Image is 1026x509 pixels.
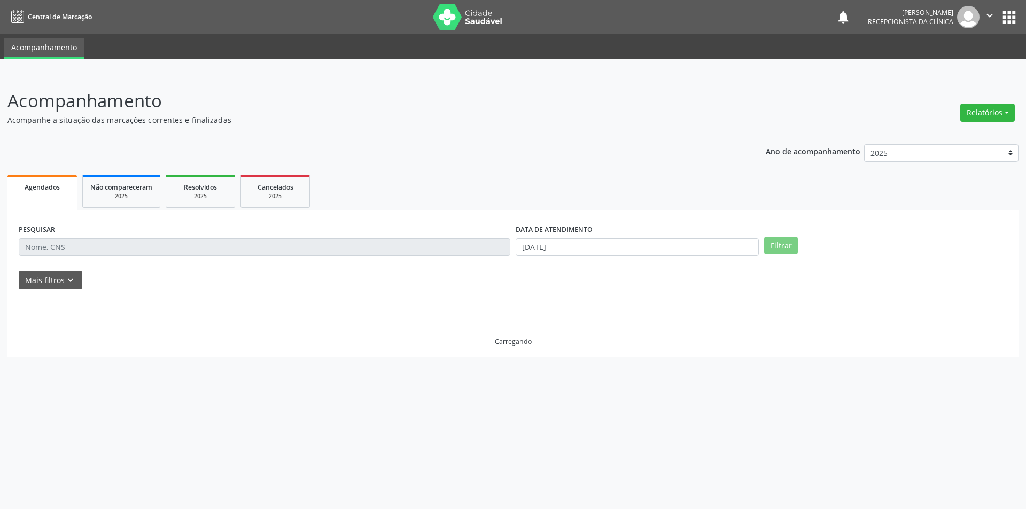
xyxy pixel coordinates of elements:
div: [PERSON_NAME] [868,8,953,17]
button: apps [1000,8,1019,27]
button: Relatórios [960,104,1015,122]
p: Acompanhe a situação das marcações correntes e finalizadas [7,114,715,126]
div: Carregando [495,337,532,346]
input: Nome, CNS [19,238,510,256]
span: Agendados [25,183,60,192]
button: notifications [836,10,851,25]
span: Recepcionista da clínica [868,17,953,26]
p: Ano de acompanhamento [766,144,860,158]
i: keyboard_arrow_down [65,275,76,286]
span: Não compareceram [90,183,152,192]
a: Central de Marcação [7,8,92,26]
button: Mais filtroskeyboard_arrow_down [19,271,82,289]
div: 2025 [248,192,302,200]
span: Central de Marcação [28,12,92,21]
button: Filtrar [764,237,798,255]
div: 2025 [90,192,152,200]
label: PESQUISAR [19,222,55,238]
i:  [984,10,996,21]
a: Acompanhamento [4,38,84,59]
label: DATA DE ATENDIMENTO [516,222,593,238]
span: Cancelados [258,183,293,192]
input: Selecione um intervalo [516,238,759,256]
p: Acompanhamento [7,88,715,114]
img: img [957,6,980,28]
span: Resolvidos [184,183,217,192]
button:  [980,6,1000,28]
div: 2025 [174,192,227,200]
